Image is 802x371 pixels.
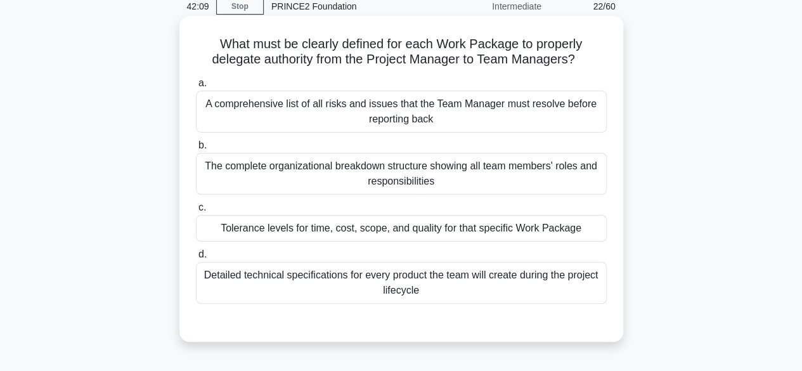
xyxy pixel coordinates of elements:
span: c. [198,202,206,212]
h5: What must be clearly defined for each Work Package to properly delegate authority from the Projec... [195,36,608,68]
div: Detailed technical specifications for every product the team will create during the project lifec... [196,262,607,304]
div: Tolerance levels for time, cost, scope, and quality for that specific Work Package [196,215,607,242]
span: b. [198,140,207,150]
span: a. [198,77,207,88]
span: d. [198,249,207,259]
div: The complete organizational breakdown structure showing all team members' roles and responsibilities [196,153,607,195]
div: A comprehensive list of all risks and issues that the Team Manager must resolve before reporting ... [196,91,607,133]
